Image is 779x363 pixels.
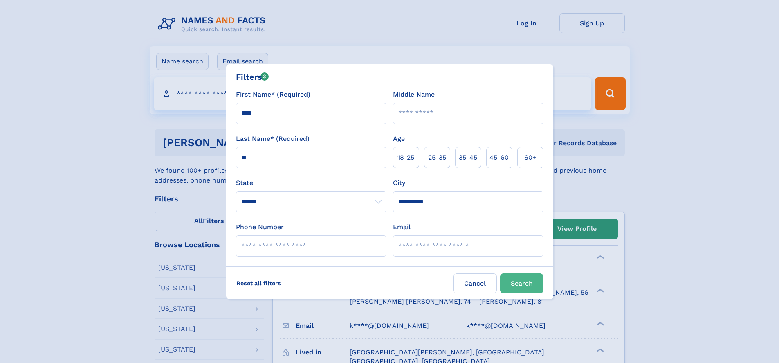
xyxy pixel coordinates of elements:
[524,153,537,162] span: 60+
[459,153,477,162] span: 35‑45
[393,134,405,144] label: Age
[428,153,446,162] span: 25‑35
[489,153,509,162] span: 45‑60
[236,178,386,188] label: State
[231,273,286,293] label: Reset all filters
[236,222,284,232] label: Phone Number
[236,71,269,83] div: Filters
[393,222,411,232] label: Email
[500,273,543,293] button: Search
[393,178,405,188] label: City
[397,153,414,162] span: 18‑25
[236,134,310,144] label: Last Name* (Required)
[393,90,435,99] label: Middle Name
[236,90,310,99] label: First Name* (Required)
[453,273,497,293] label: Cancel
